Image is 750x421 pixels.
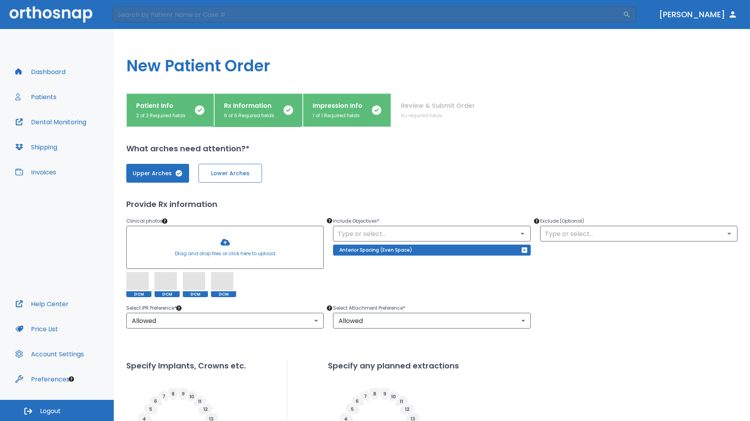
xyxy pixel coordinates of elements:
button: Invoices [11,163,61,181]
p: Exclude (Optional) [540,216,737,226]
div: Tooltip anchor [161,218,168,225]
div: Tooltip anchor [175,305,182,312]
button: Shipping [11,138,62,156]
span: DCM [183,291,208,297]
button: Dashboard [11,62,70,81]
div: Tooltip anchor [68,376,75,383]
p: Rx Information [224,101,274,111]
div: Tooltip anchor [326,217,333,224]
button: Preferences [11,370,74,388]
input: Type or select... [335,228,528,239]
button: Price List [11,319,63,338]
img: Orthosnap [9,6,93,22]
span: Lower Arches [207,169,254,178]
p: Select Attachment Preference * [333,303,530,313]
button: Patients [11,87,61,106]
span: Upper Arches [134,169,181,178]
span: DCM [211,291,236,297]
p: Include Objectives * [333,216,530,226]
button: Lower Arches [198,164,262,183]
p: 2 of 2 Required fields [136,112,186,119]
button: Open [517,228,528,239]
button: Open [724,228,735,239]
h2: What arches need attention?* [126,143,737,154]
h2: Specify Implants, Crowns etc. [126,360,246,372]
h1: New Patient Order [114,29,750,93]
span: DCM [155,291,180,297]
div: Tooltip anchor [533,218,540,225]
p: 1 of 1 Required fields [313,112,362,119]
div: Allowed [126,313,324,328]
h2: Specify any planned extractions [328,360,459,372]
h2: Provide Rx information [126,198,737,210]
button: Help Center [11,294,73,313]
button: Dental Monitoring [11,113,91,131]
input: Type or select... [542,228,735,239]
span: DCM [126,291,151,297]
p: Clinical photos * [126,216,324,226]
div: Tooltip anchor [326,305,333,312]
span: Logout [40,407,61,416]
p: 6 of 6 Required fields [224,112,274,119]
input: Search by Patient Name or Case # [112,7,623,22]
button: Upper Arches [126,164,189,183]
div: Allowed [333,313,530,328]
button: [PERSON_NAME] [656,7,741,22]
p: Select IPR Preference * [126,303,324,313]
p: Anterior Spacing (Even Space) [339,245,412,255]
p: Patient Info [136,101,186,111]
p: Impression Info [313,101,362,111]
button: Account Settings [11,345,89,363]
